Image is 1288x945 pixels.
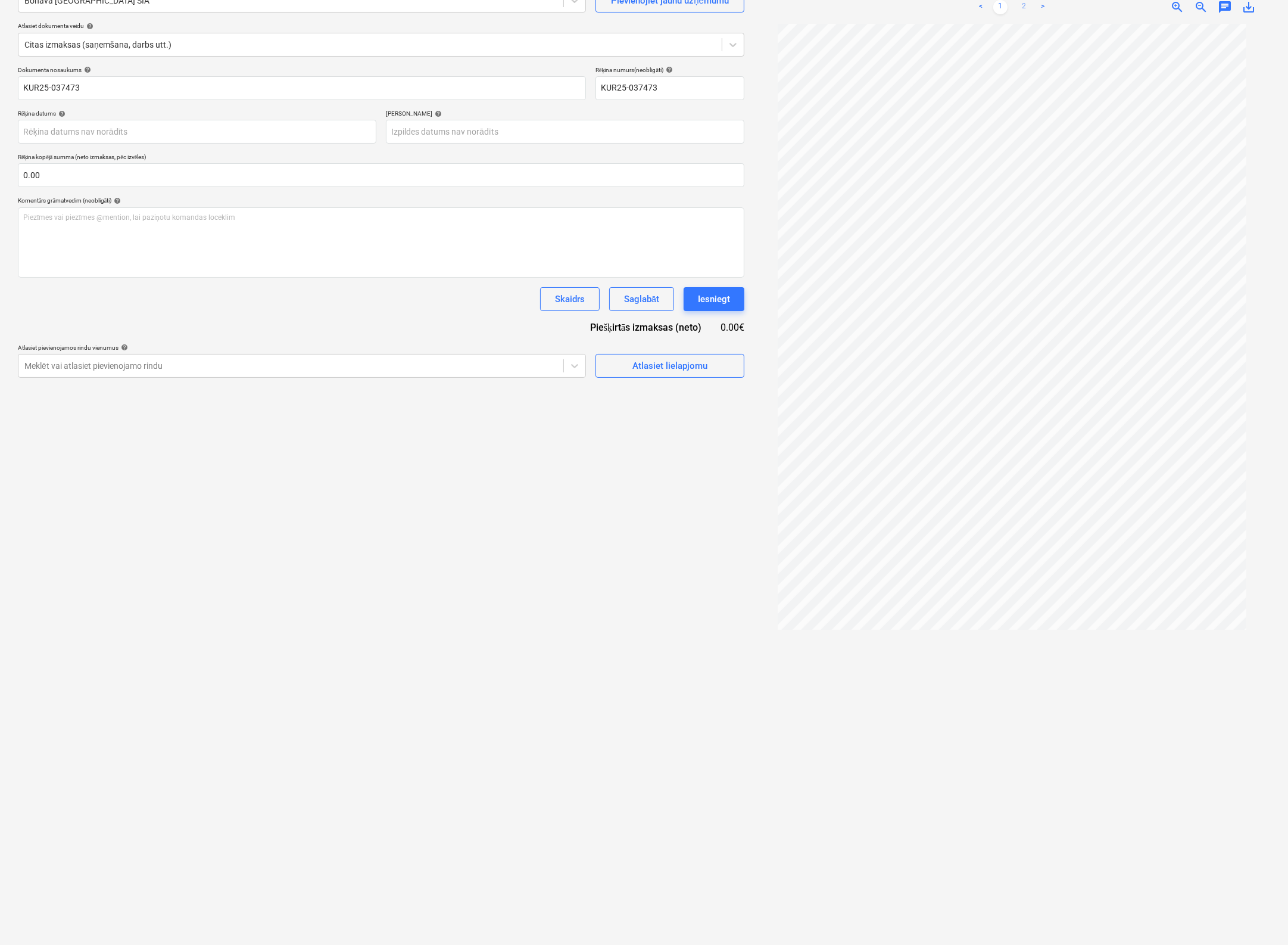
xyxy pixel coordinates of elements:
span: help [111,197,121,204]
div: Atlasiet lielapjomu [632,358,707,374]
div: Iesniegt [698,291,730,307]
span: help [432,110,442,117]
div: Rēķina datums [18,110,376,117]
div: Rēķina numurs (neobligāti) [595,66,744,74]
div: Atlasiet pievienojamos rindu vienumus [18,344,586,352]
div: Dokumenta nosaukums [18,66,586,74]
iframe: Chat Widget [1228,888,1288,945]
button: Saglabāt [609,287,674,311]
div: Komentārs grāmatvedim (neobligāti) [18,197,744,204]
input: Rēķina numurs [595,76,744,100]
p: Rēķina kopējā summa (neto izmaksas, pēc izvēles) [18,153,744,163]
div: Piešķirtās izmaksas (neto) [581,321,721,334]
button: Skaidrs [540,287,600,311]
button: Atlasiet lielapjomu [595,354,744,378]
input: Rēķina datums nav norādīts [18,120,376,144]
input: Izpildes datums nav norādīts [386,120,744,144]
span: help [56,110,66,117]
div: 0.00€ [721,321,744,334]
input: Rēķina kopējā summa (neto izmaksas, pēc izvēles) [18,163,744,187]
button: Iesniegt [684,287,744,311]
span: help [118,344,128,351]
div: Atlasiet dokumenta veidu [18,22,744,30]
span: help [663,66,673,73]
input: Dokumenta nosaukums [18,76,586,100]
div: Saglabāt [624,291,659,307]
div: Skaidrs [555,291,585,307]
span: help [82,66,91,73]
div: [PERSON_NAME] [386,110,744,117]
span: help [84,23,93,30]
